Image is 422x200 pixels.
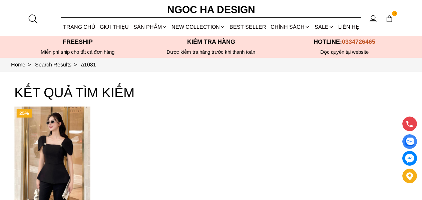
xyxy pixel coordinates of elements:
p: Được kiểm tra hàng trước khi thanh toán [144,49,278,55]
a: TRANG CHỦ [61,18,98,36]
span: > [71,62,80,67]
a: Link to a1081 [81,62,96,67]
h3: KẾT QUẢ TÌM KIẾM [14,82,408,103]
a: BEST SELLER [228,18,269,36]
img: img-CART-ICON-ksit0nf1 [386,15,393,22]
a: Ngoc Ha Design [161,2,261,18]
span: 0 [392,11,397,16]
span: > [25,62,34,67]
h6: Độc quyền tại website [278,49,411,55]
a: Link to Home [11,62,35,67]
a: LIÊN HỆ [336,18,361,36]
div: SẢN PHẨM [131,18,169,36]
a: GIỚI THIỆU [98,18,131,36]
a: Display image [402,134,417,149]
div: Miễn phí ship cho tất cả đơn hàng [11,49,144,55]
p: Freeship [11,38,144,45]
a: NEW COLLECTION [169,18,227,36]
div: Chính sách [269,18,312,36]
a: messenger [402,151,417,166]
font: Kiểm tra hàng [187,38,235,45]
a: SALE [312,18,336,36]
p: Hotline: [278,38,411,45]
a: Link to Search Results [35,62,81,67]
span: 0334726465 [342,38,375,45]
img: Display image [405,138,414,146]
